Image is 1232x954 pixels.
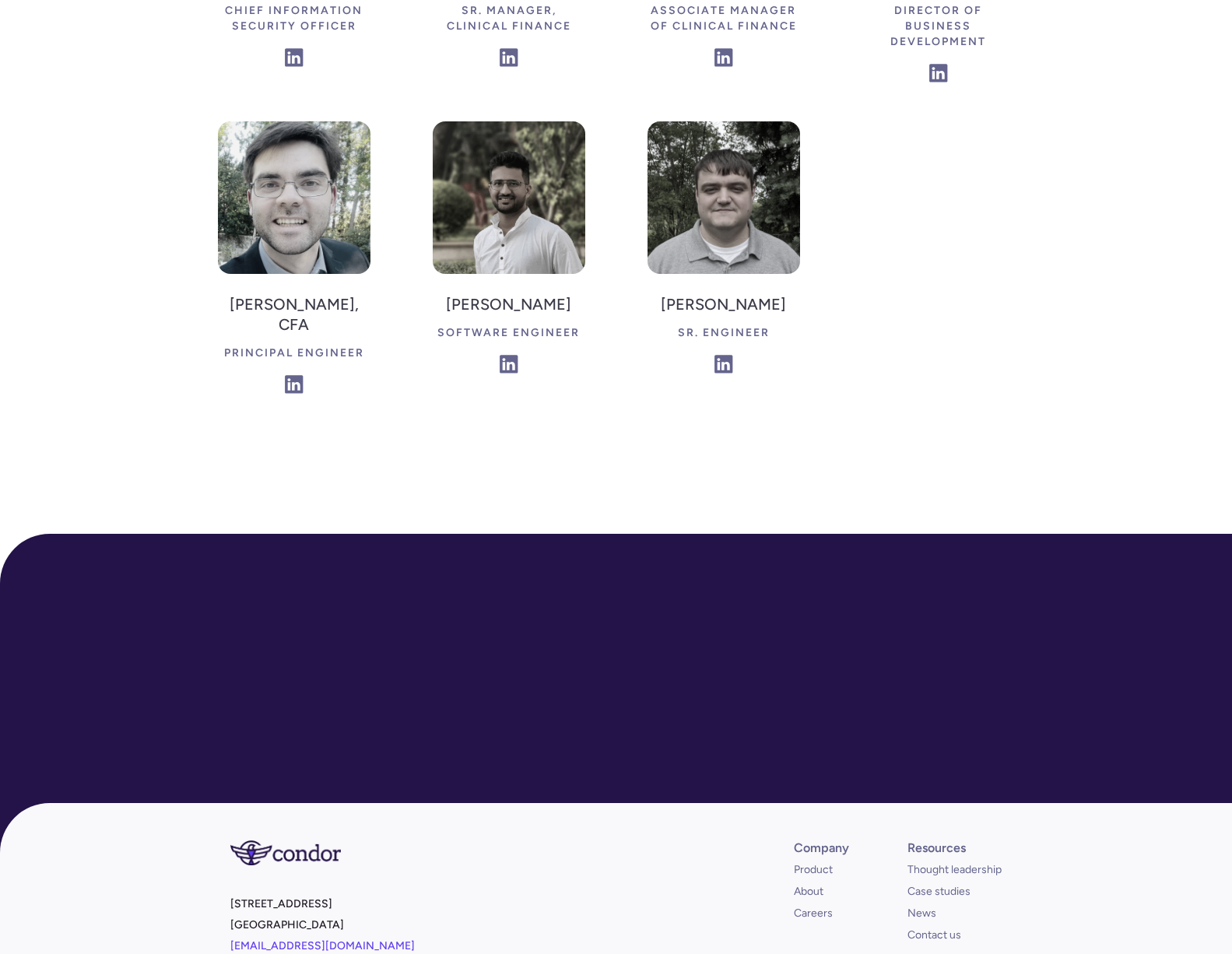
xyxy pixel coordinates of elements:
[437,289,580,319] h4: [PERSON_NAME]
[907,928,961,943] a: Contact us
[907,840,966,856] div: Resources
[907,906,936,921] a: News
[218,289,370,339] h4: [PERSON_NAME], CFA
[794,884,823,900] a: About
[437,319,580,347] div: Software Engineer
[794,906,833,921] a: Careers
[218,121,370,402] a: [PERSON_NAME], CFAPrincipal Engineer
[907,884,971,900] a: Case studies
[794,862,833,878] a: Product
[661,289,786,319] h4: [PERSON_NAME]
[648,121,800,381] a: [PERSON_NAME]Sr. Engineer
[230,939,415,952] a: [EMAIL_ADDRESS][DOMAIN_NAME]
[218,339,370,367] div: Principal Engineer
[907,862,1002,878] a: Thought leadership
[794,840,849,856] div: Company
[661,319,786,347] div: Sr. Engineer
[433,121,585,381] a: [PERSON_NAME]Software Engineer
